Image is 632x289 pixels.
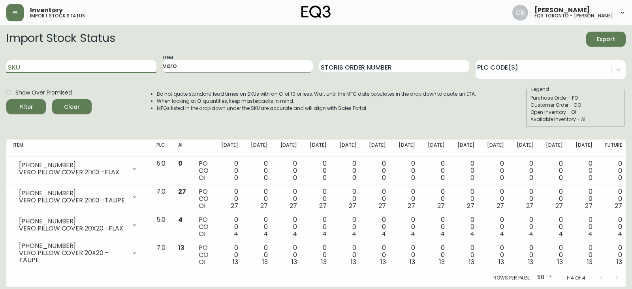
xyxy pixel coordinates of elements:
span: 27 [408,201,415,210]
div: 0 0 [605,216,622,238]
div: PO CO [199,188,209,210]
span: 27 [497,201,504,210]
div: 0 0 [221,244,238,266]
div: 0 0 [605,160,622,181]
td: 5.0 [150,213,172,241]
div: 0 0 [457,160,474,181]
th: [DATE] [215,140,245,157]
span: 0 [382,173,386,182]
span: 13 [557,257,563,266]
span: 0 [529,173,533,182]
div: Purchase Order - PO [530,94,621,102]
li: Do not quote standard lead times on SKUs with an OI of 10 or less. Wait until the MFG date popula... [157,91,476,98]
div: Open Inventory - OI [530,109,621,116]
div: [PHONE_NUMBER] [19,218,126,225]
span: 4 [470,229,474,238]
td: 5.0 [150,157,172,185]
div: 0 0 [546,244,563,266]
div: 0 0 [517,160,534,181]
div: 0 0 [339,188,356,210]
div: [PHONE_NUMBER] [19,190,126,197]
div: VERO PILLOW COVER 21X13 -FLAX [19,169,126,176]
div: PO CO [199,160,209,181]
div: 0 0 [487,244,504,266]
span: 27 [349,201,356,210]
div: [PHONE_NUMBER] [19,162,126,169]
span: 0 [352,173,356,182]
span: 4 [352,229,356,238]
th: [DATE] [392,140,422,157]
div: 0 0 [399,244,416,266]
span: 0 [234,173,238,182]
div: 0 0 [221,216,238,238]
div: VERO PILLOW COVER 20X20 -FLAX [19,225,126,232]
span: 13 [617,257,622,266]
span: 4 [322,229,327,238]
button: Export [586,32,626,47]
div: 0 0 [428,244,445,266]
div: 0 0 [576,160,592,181]
div: 0 0 [251,188,268,210]
span: 27 [526,201,534,210]
span: 0 [441,173,445,182]
div: 0 0 [310,188,327,210]
button: Filter [6,99,46,114]
span: 13 [292,257,297,266]
span: 4 [263,229,268,238]
span: 27 [231,201,238,210]
th: PLC [150,140,172,157]
div: 0 0 [251,244,268,266]
div: 0 0 [221,160,238,181]
div: 0 0 [399,188,416,210]
th: [DATE] [421,140,451,157]
span: 13 [321,257,327,266]
span: OI [199,257,205,266]
div: 0 0 [576,244,592,266]
span: 27 [260,201,268,210]
th: [DATE] [363,140,392,157]
span: 0 [559,173,563,182]
th: [DATE] [569,140,599,157]
div: 0 0 [428,188,445,210]
div: 0 0 [280,244,297,266]
div: 0 0 [517,244,534,266]
button: Clear [52,99,92,114]
th: [DATE] [303,140,333,157]
span: 27 [178,187,186,196]
div: [PHONE_NUMBER]VERO PILLOW COVER 21X13 -FLAX [13,160,144,178]
span: 27 [615,201,622,210]
span: 0 [589,173,592,182]
span: 0 [411,173,415,182]
span: 4 [178,215,182,224]
div: [PHONE_NUMBER]VERO PILLOW COVER 20X20 -TAUPE [13,244,144,262]
div: 0 0 [310,244,327,266]
p: Rows per page: [493,274,531,281]
div: 0 0 [457,216,474,238]
div: 0 0 [576,188,592,210]
div: 0 0 [339,160,356,181]
span: 27 [467,201,474,210]
span: Show Over Promised [15,89,72,97]
span: OI [199,229,205,238]
span: Export [592,34,619,44]
div: Available Inventory - AI [530,116,621,123]
span: 27 [437,201,445,210]
span: 4 [440,229,445,238]
div: PO CO [199,244,209,266]
span: 0 [264,173,268,182]
th: [DATE] [451,140,481,157]
div: 50 [534,271,554,284]
div: Customer Order - CO [530,102,621,109]
div: 0 0 [399,160,416,181]
span: Clear [58,102,85,112]
th: [DATE] [245,140,274,157]
div: 0 0 [457,244,474,266]
div: 0 0 [399,216,416,238]
div: 0 0 [310,216,327,238]
span: 0 [470,173,474,182]
span: 4 [618,229,622,238]
div: 0 0 [428,216,445,238]
th: AI [172,140,192,157]
span: 13 [587,257,592,266]
div: 0 0 [457,188,474,210]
